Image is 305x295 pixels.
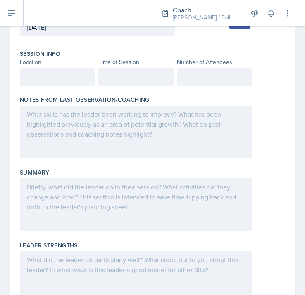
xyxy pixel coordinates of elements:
div: Coach [173,5,239,15]
div: Location [20,58,95,67]
label: Notes From Last Observation/Coaching [20,96,150,104]
label: Session Info [20,50,60,58]
label: Summary [20,168,49,177]
div: Time of Session [98,58,174,67]
label: Leader Strengths [20,241,78,249]
div: [PERSON_NAME] / Fall 2025 [173,13,239,22]
div: Number of Attendees [177,58,252,67]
